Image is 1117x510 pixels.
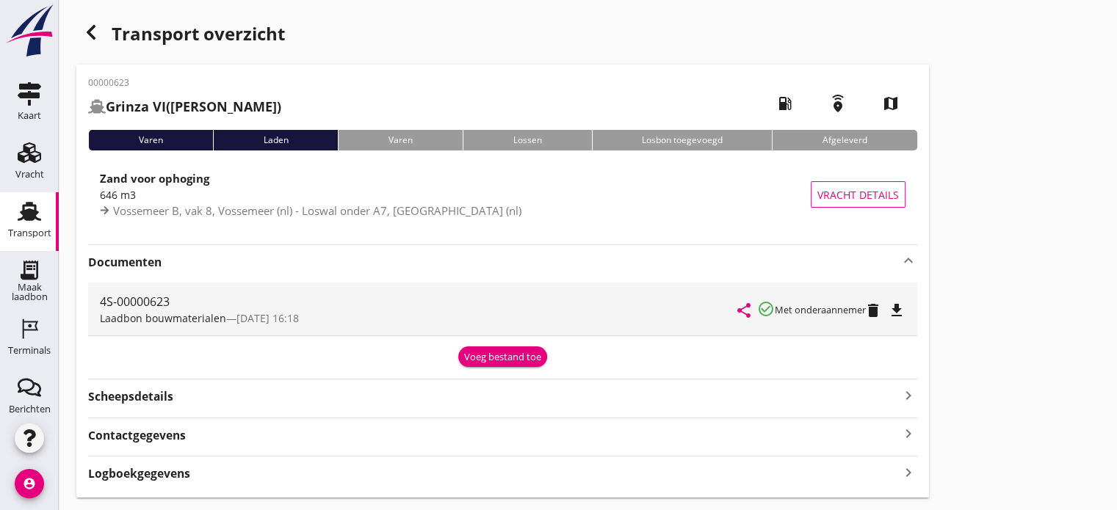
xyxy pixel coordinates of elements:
div: Losbon toegevoegd [592,130,773,150]
div: Kaart [18,111,41,120]
i: file_download [888,302,905,319]
div: Laden [213,130,339,150]
div: Berichten [9,404,51,414]
button: Vracht details [811,181,905,208]
i: emergency_share [817,83,858,124]
strong: Scheepsdetails [88,388,173,405]
strong: Documenten [88,254,900,271]
div: Afgeleverd [772,130,917,150]
a: Zand voor ophoging646 m3Vossemeer B, vak 8, Vossemeer (nl) - Loswal onder A7, [GEOGRAPHIC_DATA] (... [88,162,917,227]
i: check_circle_outline [757,300,775,318]
div: Transport [8,228,51,238]
i: map [870,83,911,124]
i: delete [864,302,882,319]
div: Vracht [15,170,44,179]
i: keyboard_arrow_right [900,424,917,444]
div: Voeg bestand toe [464,350,541,365]
i: keyboard_arrow_right [900,462,917,482]
div: Terminals [8,346,51,355]
div: Varen [338,130,463,150]
small: Met onderaannemer [775,303,866,316]
i: account_circle [15,469,44,498]
div: Lossen [463,130,592,150]
i: share [735,302,753,319]
div: Varen [88,130,213,150]
div: Transport overzicht [76,18,929,53]
div: — [100,310,738,326]
div: 646 m3 [100,187,811,203]
p: 00000623 [88,76,281,90]
span: [DATE] 16:18 [236,311,299,325]
strong: Grinza VI [106,98,166,115]
button: Voeg bestand toe [458,346,547,367]
h2: ([PERSON_NAME]) [88,97,281,117]
span: Laadbon bouwmaterialen [100,311,226,325]
strong: Zand voor ophoging [100,171,209,186]
i: local_gas_station [764,83,806,124]
img: logo-small.a267ee39.svg [3,4,56,58]
i: keyboard_arrow_up [900,252,917,269]
strong: Logboekgegevens [88,465,190,482]
div: 4S-00000623 [100,293,738,310]
i: keyboard_arrow_right [900,385,917,405]
span: Vracht details [817,187,899,203]
strong: Contactgegevens [88,427,186,444]
span: Vossemeer B, vak 8, Vossemeer (nl) - Loswal onder A7, [GEOGRAPHIC_DATA] (nl) [113,203,521,218]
